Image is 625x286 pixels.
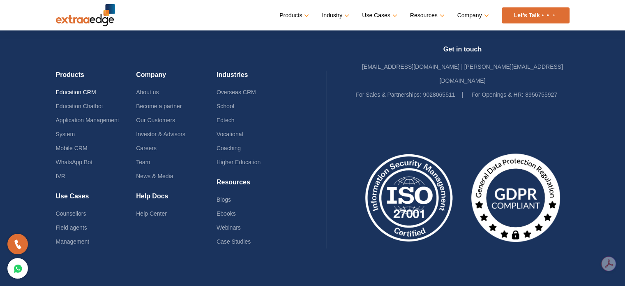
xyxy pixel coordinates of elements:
label: For Sales & Partnerships: [355,88,421,102]
a: Our Customers [136,117,175,123]
a: Edtech [217,117,235,123]
a: Coaching [217,145,241,151]
a: Team [136,159,150,165]
a: Resources [410,9,443,21]
a: Application Management System [56,117,119,137]
a: 8956755927 [525,91,557,98]
a: Counsellors [56,210,86,217]
a: Ebooks [217,210,236,217]
a: Become a partner [136,103,182,109]
a: Field agents [56,224,87,231]
a: Use Cases [362,9,395,21]
a: Industry [322,9,348,21]
a: Products [279,9,307,21]
h4: Help Docs [136,192,217,207]
a: Careers [136,145,157,151]
a: School [217,103,234,109]
a: Company [457,9,487,21]
h4: Resources [217,178,297,193]
label: For Openings & HR: [471,88,523,102]
a: Overseas CRM [217,89,256,95]
a: News & Media [136,173,173,179]
a: Higher Education [217,159,261,165]
a: WhatsApp Bot [56,159,93,165]
h4: Get in touch [355,45,569,60]
a: About us [136,89,159,95]
h4: Products [56,71,136,85]
a: Investor & Advisors [136,131,185,137]
a: Mobile CRM [56,145,88,151]
a: 9028065511 [423,91,455,98]
a: Case Studies [217,238,251,245]
a: IVR [56,173,65,179]
a: Help Center [136,210,167,217]
h4: Industries [217,71,297,85]
a: Webinars [217,224,241,231]
h4: Use Cases [56,192,136,207]
h4: Company [136,71,217,85]
a: Blogs [217,196,231,203]
a: Management [56,238,90,245]
a: Vocational [217,131,243,137]
a: Let’s Talk [502,7,570,23]
a: Education Chatbot [56,103,103,109]
a: Education CRM [56,89,96,95]
a: [EMAIL_ADDRESS][DOMAIN_NAME] | [PERSON_NAME][EMAIL_ADDRESS][DOMAIN_NAME] [362,63,563,84]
